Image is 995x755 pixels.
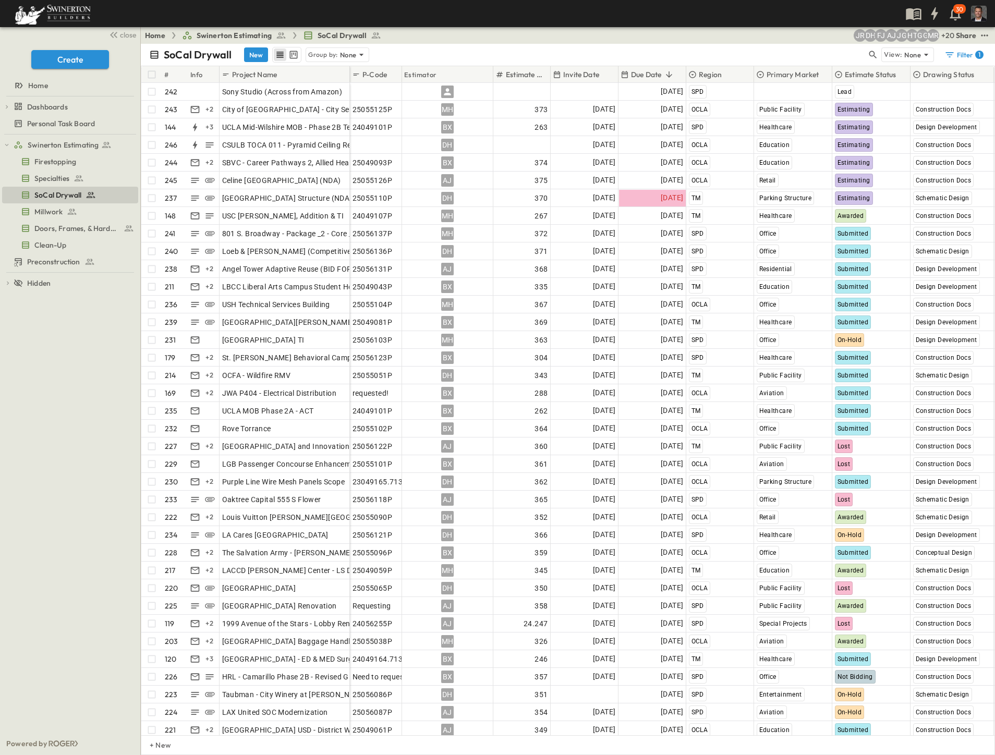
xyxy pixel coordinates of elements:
span: 24049107P [353,211,393,221]
span: Dashboards [27,102,68,112]
span: [DATE] [661,263,683,275]
span: Office [759,301,776,308]
p: 148 [165,211,176,221]
span: Public Facility [759,106,802,113]
span: [DATE] [661,298,683,310]
span: 375 [535,175,548,186]
span: 25056137P [353,228,393,239]
span: Construction Docs [916,177,972,184]
span: Submitted [838,407,869,415]
span: Education [759,141,790,149]
span: [DATE] [593,121,615,133]
span: SoCal Drywall [318,30,367,41]
p: 169 [165,388,176,398]
span: Clean-Up [34,240,66,250]
span: St. [PERSON_NAME] Behavioral Campus PSH [222,352,377,363]
p: 246 [165,140,178,150]
div: BX [441,281,454,293]
span: Swinerton Estimating [197,30,272,41]
span: SPD [691,230,704,237]
div: Estimator [402,66,493,83]
div: # [164,60,168,89]
span: Construction Docs [916,407,972,415]
span: Estimating [838,194,870,202]
p: 179 [165,352,176,363]
p: Group by: [308,50,338,60]
nav: breadcrumbs [145,30,387,41]
span: SPD [691,124,704,131]
span: Submitted [838,319,869,326]
span: 263 [535,122,548,132]
span: [DATE] [661,103,683,115]
div: Info [190,60,203,89]
p: 235 [165,406,178,416]
span: Aviation [759,389,784,397]
span: 262 [535,406,548,416]
span: [DATE] [593,263,615,275]
span: Office [759,336,776,344]
span: TM [691,212,701,220]
button: test [978,29,991,42]
div: Anthony Jimenez (anthony.jimenez@swinerton.com) [885,29,897,42]
p: None [904,50,921,60]
span: 25056123P [353,352,393,363]
span: Construction Docs [916,212,972,220]
span: Angel Tower Adaptive Reuse (BID FOR AWARD) [222,264,383,274]
span: [DATE] [593,316,615,328]
span: 25056131P [353,264,393,274]
span: 371 [535,246,548,257]
div: AJ [441,263,454,275]
span: TM [691,283,701,290]
span: 368 [535,264,548,274]
div: Preconstructiontest [2,253,138,270]
img: 6c363589ada0b36f064d841b69d3a419a338230e66bb0a533688fa5cc3e9e735.png [13,3,93,25]
a: Specialties [2,171,136,186]
div: DH [441,369,454,382]
span: [DATE] [593,334,615,346]
span: 374 [535,157,548,168]
span: [DATE] [661,174,683,186]
span: 25055104P [353,299,393,310]
span: Estimating [838,124,870,131]
span: [DATE] [661,245,683,257]
span: TM [691,372,701,379]
span: TM [691,407,701,415]
div: Francisco J. Sanchez (frsanchez@swinerton.com) [875,29,887,42]
span: Education [759,283,790,290]
span: [DATE] [593,227,615,239]
span: [DATE] [661,139,683,151]
span: Public Facility [759,372,802,379]
button: close [105,27,138,42]
span: Construction Docs [916,141,972,149]
div: Joshua Russell (joshua.russell@swinerton.com) [854,29,866,42]
span: [DATE] [661,227,683,239]
span: 25055125P [353,104,393,115]
span: OCLA [691,425,708,432]
span: requested! [353,388,389,398]
span: Specialties [34,173,69,184]
span: [DATE] [593,351,615,363]
p: Due Date [631,69,661,80]
span: OCLA [691,159,708,166]
span: [DATE] [661,387,683,399]
span: Rove Torrance [222,423,271,434]
span: [DATE] [661,86,683,98]
span: Construction Docs [916,389,972,397]
p: P-Code [362,69,387,80]
span: Submitted [838,372,869,379]
span: [DATE] [593,387,615,399]
span: 370 [535,193,548,203]
span: 25055051P [353,370,393,381]
span: Construction Docs [916,354,972,361]
button: kanban view [287,48,300,61]
span: 801 S. Broadway - Package _2 - Core _ Shell Renovation [222,228,411,239]
div: Swinerton Estimatingtest [2,137,138,153]
span: Construction Docs [916,301,972,308]
div: BX [441,387,454,399]
span: LBCC Liberal Arts Campus Student Housing [222,282,372,292]
span: [DATE] [661,422,683,434]
div: Firestoppingtest [2,153,138,170]
span: Healthcare [759,124,792,131]
span: Preconstruction [27,257,80,267]
p: 211 [165,282,175,292]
